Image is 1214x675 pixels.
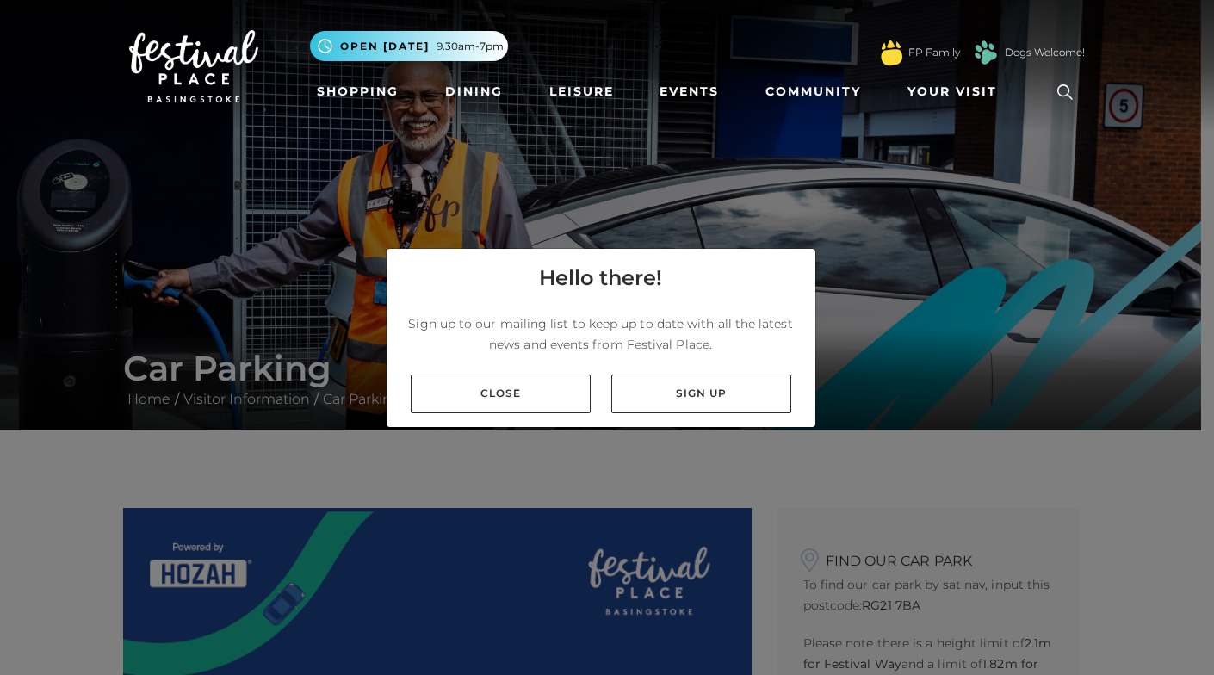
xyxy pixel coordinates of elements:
a: Your Visit [901,76,1013,108]
span: 9.30am-7pm [437,39,504,54]
a: Events [653,76,726,108]
span: Open [DATE] [340,39,430,54]
button: Open [DATE] 9.30am-7pm [310,31,508,61]
a: Sign up [611,375,791,413]
a: FP Family [908,45,960,60]
p: Sign up to our mailing list to keep up to date with all the latest news and events from Festival ... [400,313,802,355]
a: Dogs Welcome! [1005,45,1085,60]
h4: Hello there! [539,263,662,294]
a: Community [759,76,868,108]
img: Festival Place Logo [129,30,258,102]
a: Close [411,375,591,413]
span: Your Visit [907,83,997,101]
a: Dining [438,76,510,108]
a: Shopping [310,76,406,108]
a: Leisure [542,76,621,108]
